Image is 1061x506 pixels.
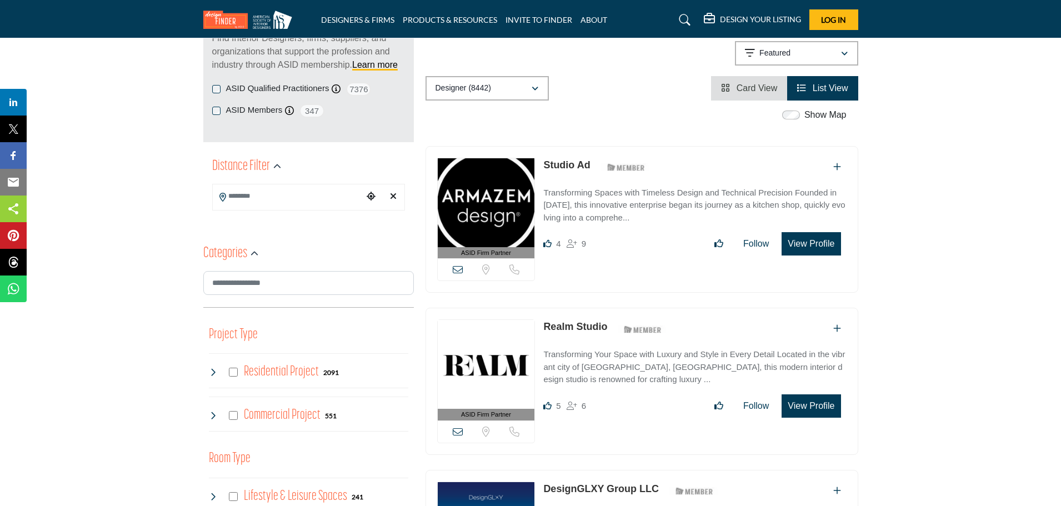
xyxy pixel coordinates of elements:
a: PRODUCTS & RESOURCES [403,15,497,24]
button: Project Type [209,324,258,345]
a: Learn more [352,60,398,69]
img: Site Logo [203,11,298,29]
a: Transforming Spaces with Timeless Design and Technical Precision Founded in [DATE], this innovati... [543,180,846,224]
p: Transforming Spaces with Timeless Design and Technical Precision Founded in [DATE], this innovati... [543,187,846,224]
span: List View [813,83,848,93]
p: Designer (8442) [436,83,491,94]
span: 9 [582,239,586,248]
a: Realm Studio [543,321,607,332]
div: DESIGN YOUR LISTING [704,13,801,27]
button: View Profile [782,394,840,418]
div: 2091 Results For Residential Project [323,367,339,377]
a: Studio Ad [543,159,590,171]
a: View List [797,83,848,93]
img: Studio Ad [438,158,535,247]
h2: Distance Filter [212,157,270,177]
span: ASID Firm Partner [461,248,511,258]
img: ASID Members Badge Icon [618,322,668,336]
input: Select Commercial Project checkbox [229,411,238,420]
label: ASID Qualified Practitioners [226,82,329,95]
span: 7376 [346,82,371,96]
p: Find Interior Designers, firms, suppliers, and organizations that support the profession and indu... [212,32,405,72]
p: Transforming Your Space with Luxury and Style in Every Detail Located in the vibrant city of [GEO... [543,348,846,386]
i: Likes [543,402,552,410]
h4: Commercial Project: Involve the design, construction, or renovation of spaces used for business p... [244,405,321,425]
span: 6 [582,401,586,410]
span: 5 [556,401,560,410]
button: Like listing [707,233,730,255]
a: ASID Firm Partner [438,320,535,420]
div: Followers [567,237,586,251]
input: Select Lifestyle & Leisure Spaces checkbox [229,492,238,501]
div: 241 Results For Lifestyle & Leisure Spaces [352,492,363,502]
label: ASID Members [226,104,283,117]
a: INVITE TO FINDER [506,15,572,24]
button: Featured [735,41,858,66]
button: View Profile [782,232,840,255]
span: Card View [737,83,778,93]
input: Search Location [213,186,363,207]
a: ABOUT [580,15,607,24]
a: ASID Firm Partner [438,158,535,259]
button: Designer (8442) [426,76,549,101]
b: 551 [325,412,337,420]
input: Search Category [203,271,414,295]
img: ASID Members Badge Icon [601,161,651,174]
a: DESIGNERS & FIRMS [321,15,394,24]
a: Transforming Your Space with Luxury and Style in Every Detail Located in the vibrant city of [GEO... [543,342,846,386]
a: DesignGLXY Group LLC [543,483,659,494]
img: Realm Studio [438,320,535,409]
input: ASID Qualified Practitioners checkbox [212,85,221,93]
label: Show Map [804,108,847,122]
span: 347 [299,104,324,118]
h5: DESIGN YOUR LISTING [720,14,801,24]
span: 4 [556,239,560,248]
button: Room Type [209,448,251,469]
button: Log In [809,9,858,30]
div: Followers [567,399,586,413]
span: ASID Firm Partner [461,410,511,419]
a: Add To List [833,162,841,172]
h4: Residential Project: Types of projects range from simple residential renovations to highly comple... [244,362,319,382]
p: Realm Studio [543,319,607,334]
img: ASID Members Badge Icon [669,484,719,498]
li: List View [787,76,858,101]
li: Card View [711,76,787,101]
a: Add To List [833,324,841,333]
button: Follow [736,233,776,255]
div: 551 Results For Commercial Project [325,410,337,420]
p: Featured [759,48,790,59]
b: 241 [352,493,363,501]
a: Add To List [833,486,841,495]
h4: Lifestyle & Leisure Spaces: Lifestyle & Leisure Spaces [244,487,347,506]
div: Clear search location [385,185,402,209]
button: Follow [736,395,776,417]
b: 2091 [323,369,339,377]
button: Like listing [707,395,730,417]
i: Likes [543,239,552,248]
input: ASID Members checkbox [212,107,221,115]
a: Search [668,11,698,29]
input: Select Residential Project checkbox [229,368,238,377]
span: Log In [821,15,846,24]
div: Choose your current location [363,185,379,209]
p: Studio Ad [543,158,590,173]
a: View Card [721,83,777,93]
h2: Categories [203,244,247,264]
p: DesignGLXY Group LLC [543,482,659,497]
